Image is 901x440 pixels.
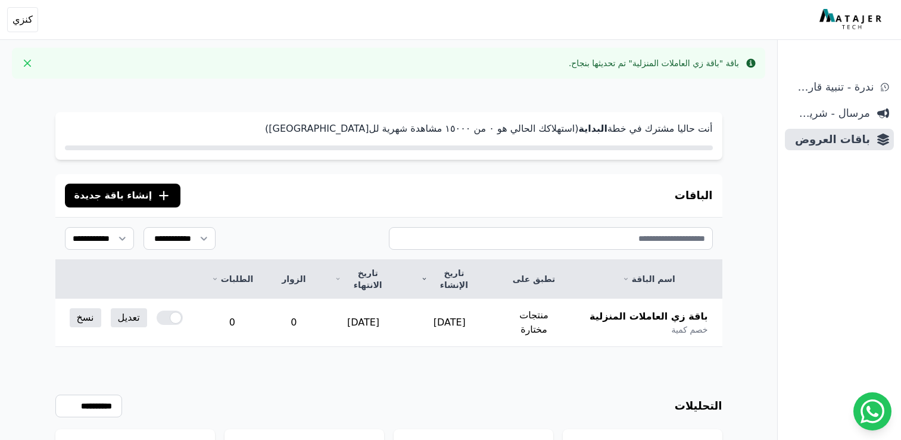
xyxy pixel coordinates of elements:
a: تاريخ الانتهاء [335,267,392,291]
span: ندرة - تنبية قارب علي النفاذ [790,79,874,95]
p: أنت حاليا مشترك في خطة (استهلاكك الحالي هو ۰ من ١٥۰۰۰ مشاهدة شهرية لل[GEOGRAPHIC_DATA]) [65,122,713,136]
a: اسم الباقة [590,273,707,285]
a: الطلبات [211,273,253,285]
td: 0 [197,299,267,347]
span: باقات العروض [790,131,870,148]
td: منتجات مختارة [492,299,575,347]
span: إنشاء باقة جديدة [74,188,152,203]
a: تاريخ الإنشاء [421,267,478,291]
td: [DATE] [320,299,407,347]
a: تعديل [111,308,147,327]
span: باقة زي العاملات المنزلية [590,309,707,324]
h3: التحليلات [675,398,722,414]
button: Close [18,54,37,73]
th: تطبق على [492,260,575,299]
strong: البداية [578,123,607,134]
button: كنزي [7,7,38,32]
span: كنزي [13,13,33,27]
span: خصم كمية [671,324,707,336]
img: MatajerTech Logo [819,9,884,30]
button: إنشاء باقة جديدة [65,184,181,207]
th: الزوار [267,260,320,299]
h3: الباقات [675,187,713,204]
td: 0 [267,299,320,347]
div: باقة "باقة زي العاملات المنزلية" تم تحديثها بنجاح. [569,57,739,69]
span: مرسال - شريط دعاية [790,105,870,122]
a: نسخ [70,308,101,327]
td: [DATE] [407,299,492,347]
